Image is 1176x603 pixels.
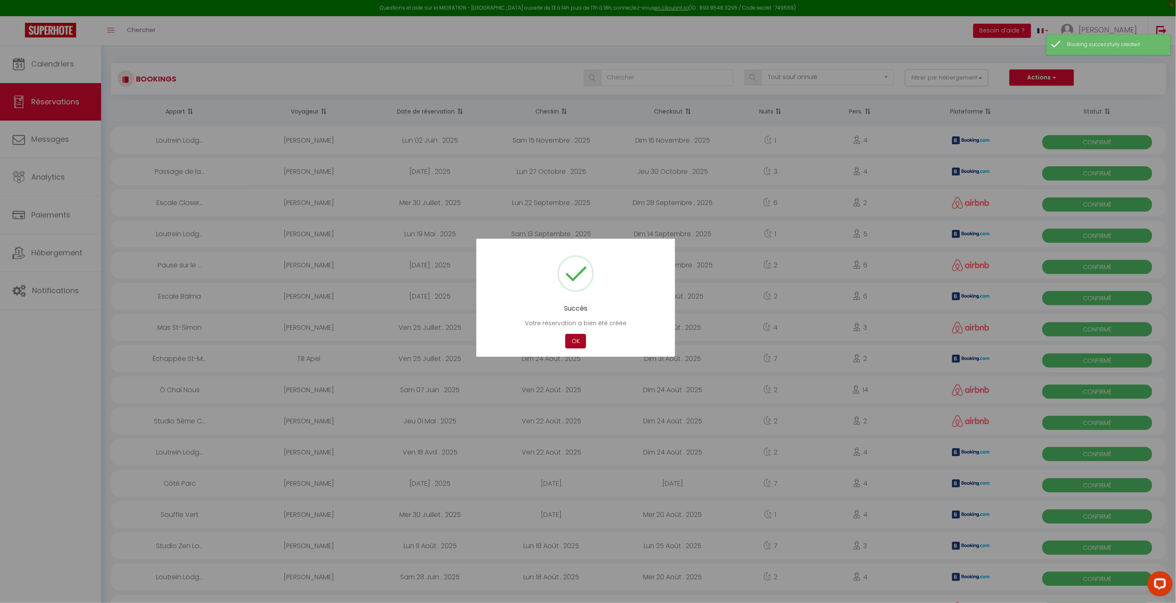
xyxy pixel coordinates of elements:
[565,334,586,348] button: OK
[489,319,663,328] p: Votre réservation a bien été créée
[1067,41,1162,49] div: Booking successfully created
[489,304,663,312] h2: Succès
[1141,568,1176,603] iframe: LiveChat chat widget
